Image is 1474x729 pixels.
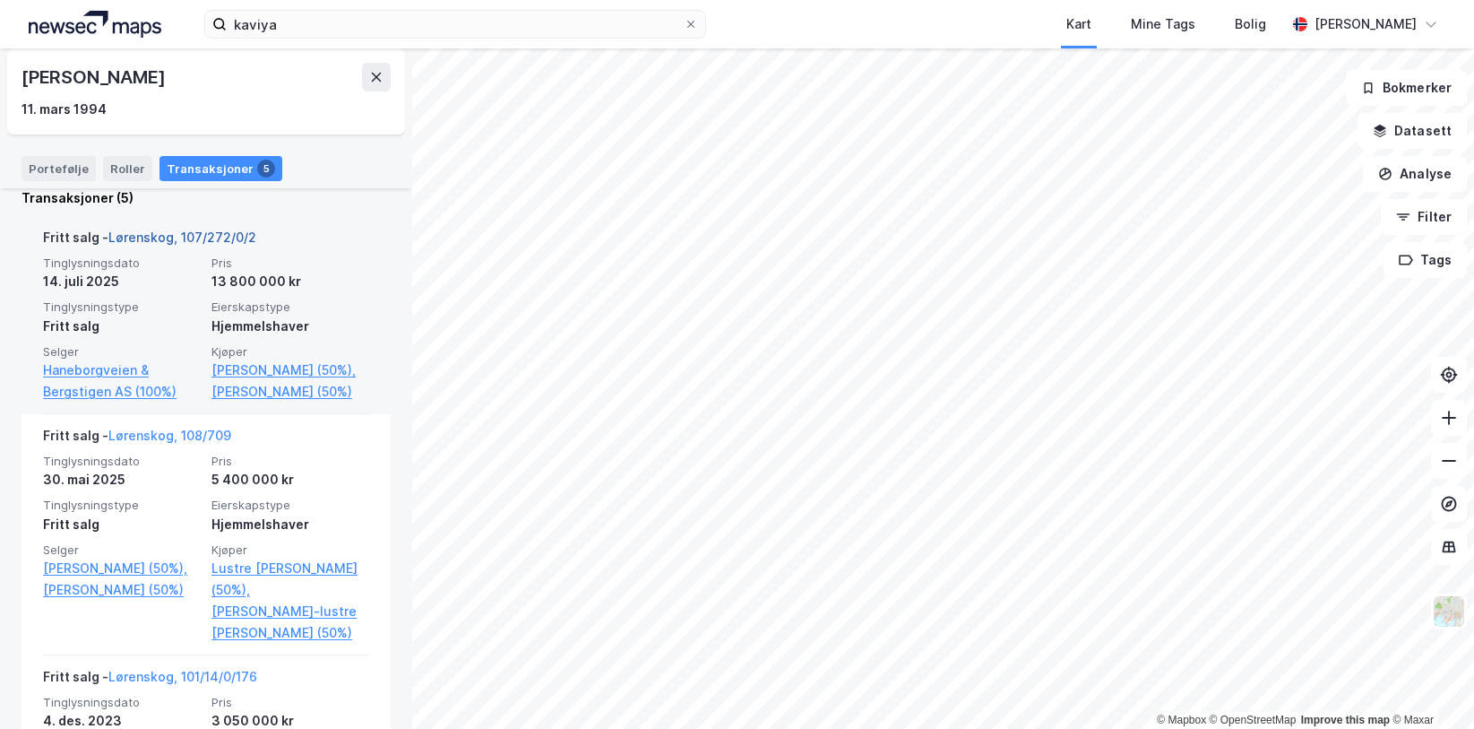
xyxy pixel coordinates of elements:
[43,454,201,469] span: Tinglysningsdato
[1301,714,1390,726] a: Improve this map
[43,425,231,454] div: Fritt salg -
[22,187,391,209] div: Transaksjoner (5)
[1346,70,1467,106] button: Bokmerker
[211,344,369,360] span: Kjøper
[211,514,369,535] div: Hjemmelshaver
[1358,113,1467,149] button: Datasett
[43,498,201,513] span: Tinglysningstype
[103,156,152,181] div: Roller
[43,227,256,256] div: Fritt salg -
[22,156,96,181] div: Portefølje
[1432,594,1466,629] img: Z
[108,669,257,684] a: Lørenskog, 101/14/0/176
[1066,13,1091,35] div: Kart
[257,160,275,178] div: 5
[211,299,369,315] span: Eierskapstype
[1235,13,1266,35] div: Bolig
[211,558,369,601] a: Lustre [PERSON_NAME] (50%),
[1131,13,1195,35] div: Mine Tags
[1383,242,1467,278] button: Tags
[22,99,107,120] div: 11. mars 1994
[43,344,201,360] span: Selger
[227,11,684,38] input: Søk på adresse, matrikkel, gårdeiere, leietakere eller personer
[43,514,201,535] div: Fritt salg
[211,542,369,558] span: Kjøper
[1381,199,1467,235] button: Filter
[43,299,201,315] span: Tinglysningstype
[211,601,369,644] a: [PERSON_NAME]-lustre [PERSON_NAME] (50%)
[43,316,201,337] div: Fritt salg
[159,156,282,181] div: Transaksjoner
[1363,156,1467,192] button: Analyse
[211,454,369,469] span: Pris
[43,271,201,292] div: 14. juli 2025
[43,469,201,490] div: 30. mai 2025
[43,579,201,601] a: [PERSON_NAME] (50%)
[211,469,369,490] div: 5 400 000 kr
[43,666,257,695] div: Fritt salg -
[43,542,201,558] span: Selger
[211,381,369,403] a: [PERSON_NAME] (50%)
[211,498,369,513] span: Eierskapstype
[211,256,369,271] span: Pris
[1157,714,1206,726] a: Mapbox
[43,558,201,579] a: [PERSON_NAME] (50%),
[1384,643,1474,729] iframe: Chat Widget
[211,695,369,710] span: Pris
[43,695,201,710] span: Tinglysningsdato
[1210,714,1297,726] a: OpenStreetMap
[108,428,231,443] a: Lørenskog, 108/709
[43,256,201,271] span: Tinglysningsdato
[43,360,201,403] a: Haneborgveien & Bergstigen AS (100%)
[22,63,168,91] div: [PERSON_NAME]
[211,360,369,381] a: [PERSON_NAME] (50%),
[211,316,369,337] div: Hjemmelshaver
[211,271,369,292] div: 13 800 000 kr
[29,11,161,38] img: logo.a4113a55bc3d86da70a041830d287a7e.svg
[108,230,256,245] a: Lørenskog, 107/272/0/2
[1315,13,1417,35] div: [PERSON_NAME]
